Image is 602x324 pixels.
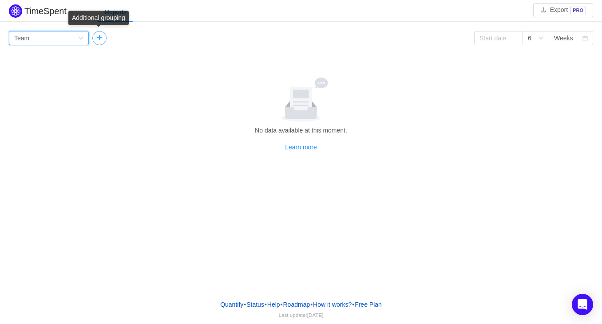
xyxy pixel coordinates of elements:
[92,31,107,45] button: icon: plus
[539,35,544,42] i: icon: down
[352,301,354,308] span: •
[78,35,83,42] i: icon: down
[265,301,267,308] span: •
[554,31,573,45] div: Weeks
[533,3,593,17] button: icon: downloadExportPRO
[98,2,134,22] div: Reports
[9,4,22,18] img: Quantify logo
[283,298,311,311] a: Roadmap
[572,294,593,315] div: Open Intercom Messenger
[255,127,347,134] span: No data available at this moment.
[244,301,246,308] span: •
[24,6,67,16] h2: TimeSpent
[14,31,29,45] div: Team
[474,31,523,45] input: Start date
[354,298,382,311] button: Free Plan
[279,312,324,318] span: Last update:
[582,35,588,42] i: icon: calendar
[307,312,324,318] span: [DATE]
[281,301,283,308] span: •
[267,298,281,311] a: Help
[220,298,244,311] a: Quantify
[285,144,317,151] a: Learn more
[68,11,129,25] div: Additional grouping
[313,298,352,311] button: How it works?
[528,31,531,45] div: 6
[246,298,265,311] a: Status
[310,301,313,308] span: •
